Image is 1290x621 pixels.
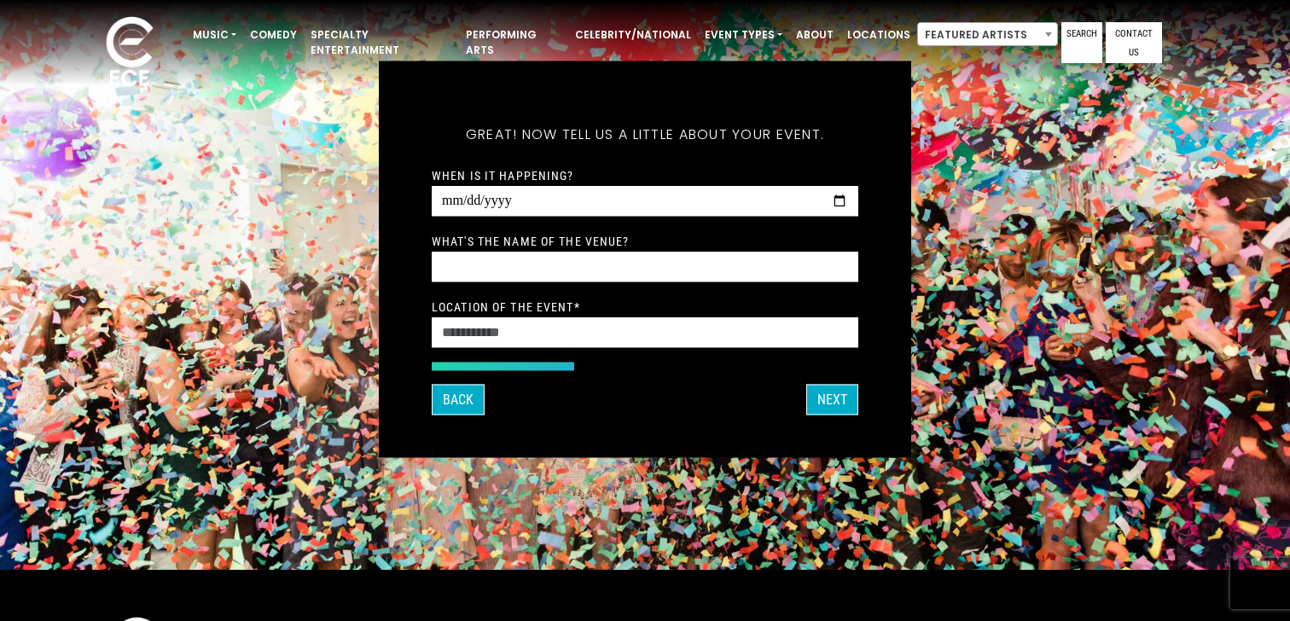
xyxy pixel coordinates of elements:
[917,22,1058,46] span: Featured Artists
[1061,22,1102,63] a: Search
[432,299,580,315] label: Location of the event
[1106,22,1162,63] a: Contact Us
[432,168,574,183] label: When is it happening?
[918,23,1057,47] span: Featured Artists
[432,104,858,165] h5: Great! Now tell us a little about your event.
[432,385,485,415] button: Back
[432,234,629,249] label: What's the name of the venue?
[304,20,459,65] a: Specialty Entertainment
[87,12,172,95] img: ece_new_logo_whitev2-1.png
[840,20,917,49] a: Locations
[806,385,858,415] button: Next
[568,20,698,49] a: Celebrity/National
[698,20,789,49] a: Event Types
[243,20,304,49] a: Comedy
[789,20,840,49] a: About
[186,20,243,49] a: Music
[459,20,568,65] a: Performing Arts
